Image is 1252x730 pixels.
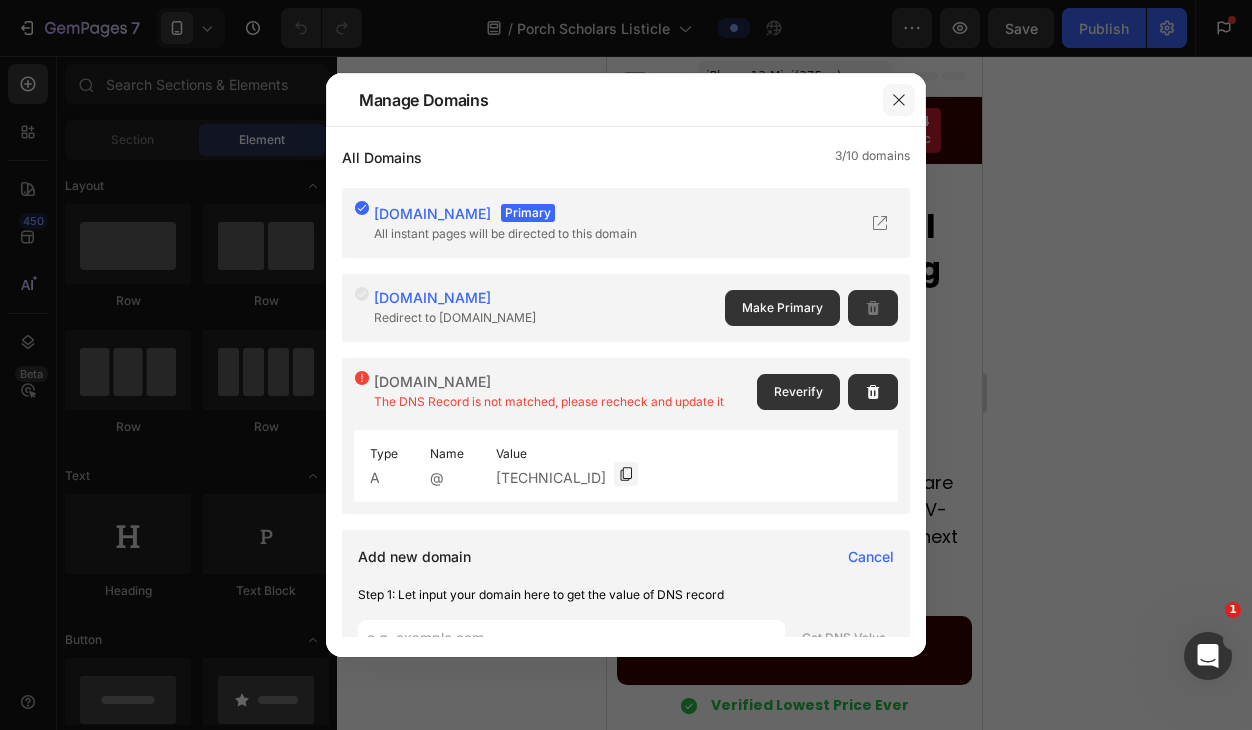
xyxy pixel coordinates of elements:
[374,394,724,409] span: The DNS Record is not matched, please recheck and update it
[104,639,302,660] p: Verified Lowest Price Ever
[802,629,886,647] div: Get DNS Value
[358,587,724,602] span: Step 1: Let input your domain here to get the value of DNS record
[94,346,212,365] strong: [PERSON_NAME]
[1184,632,1232,680] iframe: Intercom live chat
[848,546,894,567] span: Cancel
[757,374,840,410] button: Reverify
[207,56,228,74] div: 05
[374,373,491,390] span: [DOMAIN_NAME]
[374,205,491,222] span: [DOMAIN_NAME]
[430,470,444,486] span: @
[256,56,276,74] div: 20
[358,620,785,656] input: e.g. example.com
[370,470,380,486] span: A
[496,470,606,486] span: [TECHNICAL_ID]
[44,78,183,96] p: BUY 2 GET 1 FREE
[374,226,637,241] span: All instant pages will be directed to this domain
[304,56,324,74] div: 34
[79,346,212,385] p: By Last Updated [DATE]
[374,310,536,325] span: Redirect to [DOMAIN_NAME]
[10,560,365,629] a: YES, BUY 2 GET 1 FREE
[17,414,115,439] strong: Summary:
[207,75,228,93] p: HRS
[774,383,823,401] span: Reverify
[725,290,840,326] button: Make Primary
[1225,602,1241,618] span: 1
[430,446,464,462] span: Name
[358,546,471,567] span: Add new domain
[15,334,65,396] img: gempages_582740829794206681-337be372-a278-4044-b1d7-5358f1be5705.jpg
[44,53,183,74] p: 🍁 FALL SPECIAL 🍁
[374,289,491,306] span: [DOMAIN_NAME]
[256,75,276,93] p: MIN
[496,446,638,462] span: Value
[17,150,358,316] p: 6 Reasons Why Gel Lovers Are Ditching UV Lamps for This New Upgrade
[89,580,260,609] p: YES, BUY 2 GET 1 FREE
[793,620,894,656] button: Get DNS Value
[835,147,910,168] span: 3/10 domains
[342,147,422,168] div: All Domains
[359,88,489,112] div: Manage Domains
[100,10,235,30] span: iPhone 13 Mini ( 375 px)
[17,413,358,575] p: Thousands of women are switching to Haus of Gloss' new UV-Free Gel Nail Wraps, calling it the nex...
[370,446,398,462] span: Type
[742,299,823,317] span: Make Primary
[501,204,555,222] span: Primary
[304,75,324,93] p: SEC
